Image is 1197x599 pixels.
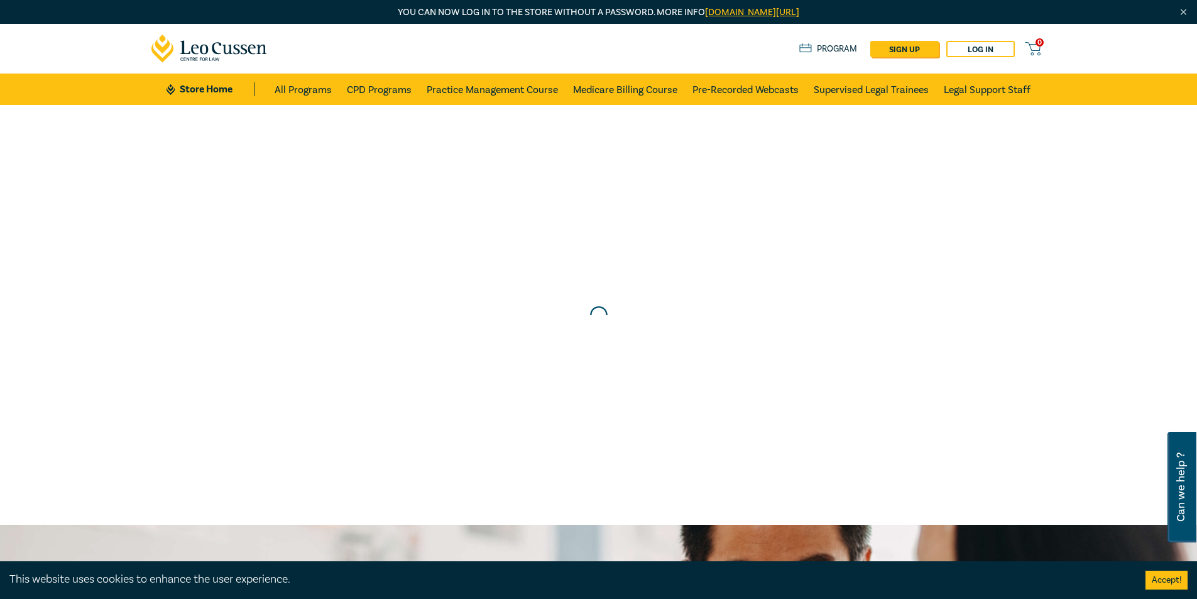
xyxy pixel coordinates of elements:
[1145,571,1188,590] button: Accept cookies
[946,41,1015,57] a: Log in
[9,571,1127,588] div: This website uses cookies to enhance the user experience.
[1178,7,1189,18] img: Close
[1175,439,1187,535] span: Can we help ?
[427,74,558,105] a: Practice Management Course
[275,74,332,105] a: All Programs
[151,6,1046,19] p: You can now log in to the store without a password. More info
[799,42,858,56] a: Program
[944,74,1030,105] a: Legal Support Staff
[870,41,939,57] a: sign up
[814,74,929,105] a: Supervised Legal Trainees
[1036,38,1044,47] span: 0
[167,82,254,96] a: Store Home
[705,6,799,18] a: [DOMAIN_NAME][URL]
[347,74,412,105] a: CPD Programs
[573,74,677,105] a: Medicare Billing Course
[692,74,799,105] a: Pre-Recorded Webcasts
